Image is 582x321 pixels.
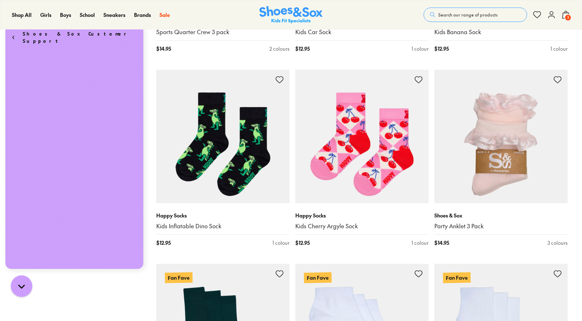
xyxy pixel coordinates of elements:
[12,11,32,19] a: Shop All
[23,9,140,24] h1: Shoes & Sox Customer Support
[550,45,568,52] div: 1 colour
[60,11,71,18] span: Boys
[134,11,151,18] span: Brands
[548,239,568,247] div: 3 colours
[156,212,290,219] p: Happy Socks
[80,11,95,18] span: School
[434,212,568,219] p: Shoes & Sox
[434,222,568,230] a: Party Anklet 3 Pack
[269,45,290,52] div: 2 colours
[156,239,171,247] span: $ 12.95
[304,272,332,283] p: Fan Fave
[411,45,429,52] div: 1 colour
[7,273,36,299] iframe: Gorgias live chat messenger
[156,28,290,36] a: Sports Quarter Crew 3 pack
[160,11,170,19] a: Sale
[60,11,71,19] a: Boys
[103,11,125,19] a: Sneakers
[160,11,170,18] span: Sale
[295,45,310,52] span: $ 12.95
[165,272,193,283] p: Fan Fave
[295,239,310,247] span: $ 12.95
[424,8,527,22] button: Search our range of products
[5,4,143,29] div: Live chat window header
[156,222,290,230] a: Kids Inflatable Dino Sock
[434,45,449,52] span: $ 12.95
[103,11,125,18] span: Sneakers
[564,14,572,21] span: 2
[259,6,323,24] img: SNS_Logo_Responsive.svg
[295,28,429,36] a: Kids Car Sock
[434,239,449,247] span: $ 14.95
[12,11,32,18] span: Shop All
[134,11,151,19] a: Brands
[562,7,570,23] button: 2
[411,239,429,247] div: 1 colour
[156,45,171,52] span: $ 14.95
[295,222,429,230] a: Kids Cherry Argyle Sock
[259,6,323,24] a: Shoes & Sox
[272,239,290,247] div: 1 colour
[80,11,95,19] a: School
[434,28,568,36] a: Kids Banana Sock
[40,11,51,18] span: Girls
[295,212,429,219] p: Happy Socks
[8,12,18,22] button: go to home page
[443,272,471,283] p: Fan Fave
[438,12,498,18] span: Search our range of products
[40,11,51,19] a: Girls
